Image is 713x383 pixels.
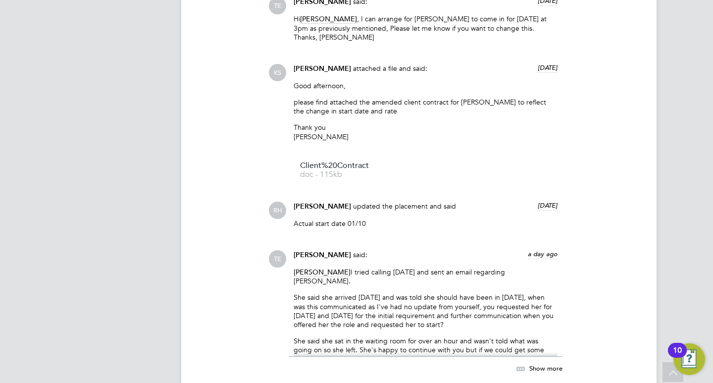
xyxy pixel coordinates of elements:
[294,98,558,115] p: please find attached the amended client contract for [PERSON_NAME] to reflect the change in start...
[294,219,558,228] p: Actual start date 01/10
[294,14,558,42] p: Hi , I can arrange for [PERSON_NAME] to come in for [DATE] at 3pm as previously mentioned, Please...
[300,171,379,178] span: doc - 115kb
[300,162,379,169] span: Client%20Contract
[294,293,558,329] p: She said she arrived [DATE] and was told she should have been in [DATE], when was this communicat...
[353,250,367,259] span: said:
[673,343,705,375] button: Open Resource Center, 10 new notifications
[353,202,456,211] span: updated the placement and said
[269,202,286,219] span: RH
[294,123,558,141] p: Thank you [PERSON_NAME]
[294,202,351,211] span: [PERSON_NAME]
[294,251,351,259] span: [PERSON_NAME]
[673,350,682,363] div: 10
[528,250,558,258] span: a day ago
[538,63,558,72] span: [DATE]
[269,64,286,81] span: KS
[269,250,286,268] span: TE
[300,14,357,24] span: [PERSON_NAME]
[353,64,427,73] span: attached a file and said:
[294,336,558,364] p: She said she sat in the waiting room for over an hour and wasn't told what was going on so she le...
[300,162,379,178] a: Client%20Contract doc - 115kb
[294,64,351,73] span: [PERSON_NAME]
[538,201,558,210] span: [DATE]
[294,81,558,90] p: Good afternoon,
[294,268,558,285] p: I tried calling [DATE] and sent an email regarding [PERSON_NAME].
[294,268,351,277] span: [PERSON_NAME]
[529,364,562,373] span: Show more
